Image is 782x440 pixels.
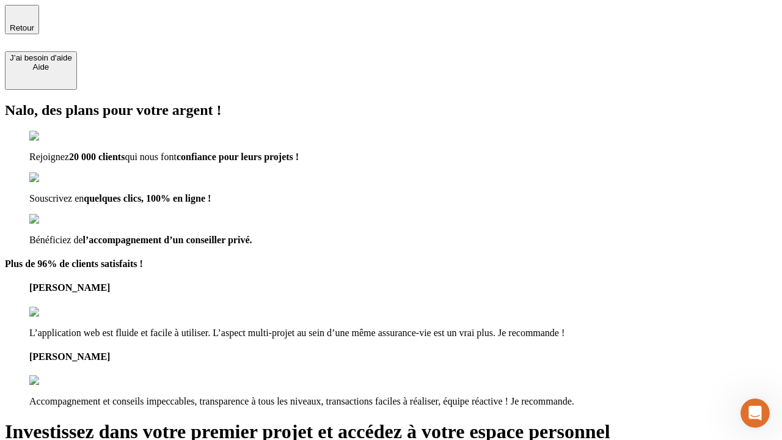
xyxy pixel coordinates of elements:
button: J’ai besoin d'aideAide [5,51,77,90]
div: J’ai besoin d'aide [10,53,72,62]
p: Accompagnement et conseils impeccables, transparence à tous les niveaux, transactions faciles à r... [29,396,777,407]
img: checkmark [29,172,82,183]
span: Bénéficiez de [29,235,83,245]
div: Aide [10,62,72,71]
span: qui nous font [125,152,176,162]
span: 20 000 clients [69,152,125,162]
img: checkmark [29,214,82,225]
span: quelques clics, 100% en ligne ! [84,193,211,204]
span: Souscrivez en [29,193,84,204]
span: l’accompagnement d’un conseiller privé. [83,235,252,245]
span: Retour [10,23,34,32]
img: reviews stars [29,307,90,318]
h2: Nalo, des plans pour votre argent ! [5,102,777,119]
iframe: Intercom live chat [740,398,770,428]
h4: Plus de 96% de clients satisfaits ! [5,258,777,269]
button: Retour [5,5,39,34]
p: L’application web est fluide et facile à utiliser. L’aspect multi-projet au sein d’une même assur... [29,328,777,339]
h4: [PERSON_NAME] [29,282,777,293]
img: reviews stars [29,375,90,386]
span: Rejoignez [29,152,69,162]
img: checkmark [29,131,82,142]
span: confiance pour leurs projets ! [177,152,299,162]
h4: [PERSON_NAME] [29,351,777,362]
